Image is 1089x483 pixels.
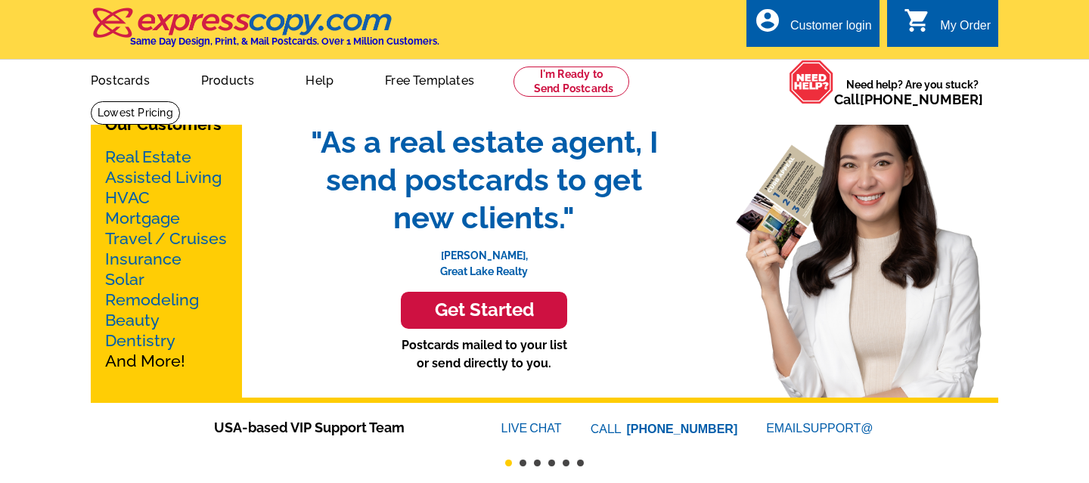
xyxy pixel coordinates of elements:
a: HVAC [105,188,150,207]
a: Products [177,61,279,97]
a: shopping_cart My Order [904,17,991,36]
a: Free Templates [361,61,498,97]
a: Insurance [105,249,181,268]
h4: Same Day Design, Print, & Mail Postcards. Over 1 Million Customers. [130,36,439,47]
a: Assisted Living [105,168,222,187]
i: account_circle [754,7,781,34]
a: Postcards [67,61,174,97]
h3: Get Started [420,299,548,321]
div: Customer login [790,19,872,40]
button: 5 of 6 [563,460,569,466]
button: 3 of 6 [534,460,541,466]
a: Beauty [105,311,160,330]
a: Help [281,61,358,97]
i: shopping_cart [904,7,931,34]
a: Dentistry [105,331,175,350]
font: CALL [591,420,623,438]
p: Postcards mailed to your list or send directly to you. [295,336,673,373]
img: help [789,60,834,104]
a: [PHONE_NUMBER] [627,423,738,435]
a: Remodeling [105,290,199,309]
button: 2 of 6 [520,460,526,466]
p: [PERSON_NAME], Great Lake Realty [295,237,673,280]
a: Same Day Design, Print, & Mail Postcards. Over 1 Million Customers. [91,18,439,47]
a: LIVECHAT [501,422,562,435]
a: Get Started [295,292,673,329]
a: EMAILSUPPORT@ [766,422,875,435]
a: Solar [105,270,144,289]
button: 4 of 6 [548,460,555,466]
span: Need help? Are you stuck? [834,77,991,107]
div: My Order [940,19,991,40]
font: SUPPORT@ [802,420,875,438]
button: 1 of 6 [505,460,512,466]
a: account_circle Customer login [754,17,872,36]
a: [PHONE_NUMBER] [860,91,983,107]
span: "As a real estate agent, I send postcards to get new clients." [295,123,673,237]
font: LIVE [501,420,530,438]
a: Real Estate [105,147,191,166]
p: And More! [105,147,228,371]
span: Call [834,91,983,107]
a: Travel / Cruises [105,229,227,248]
button: 6 of 6 [577,460,584,466]
span: USA-based VIP Support Team [214,417,456,438]
a: Mortgage [105,209,180,228]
